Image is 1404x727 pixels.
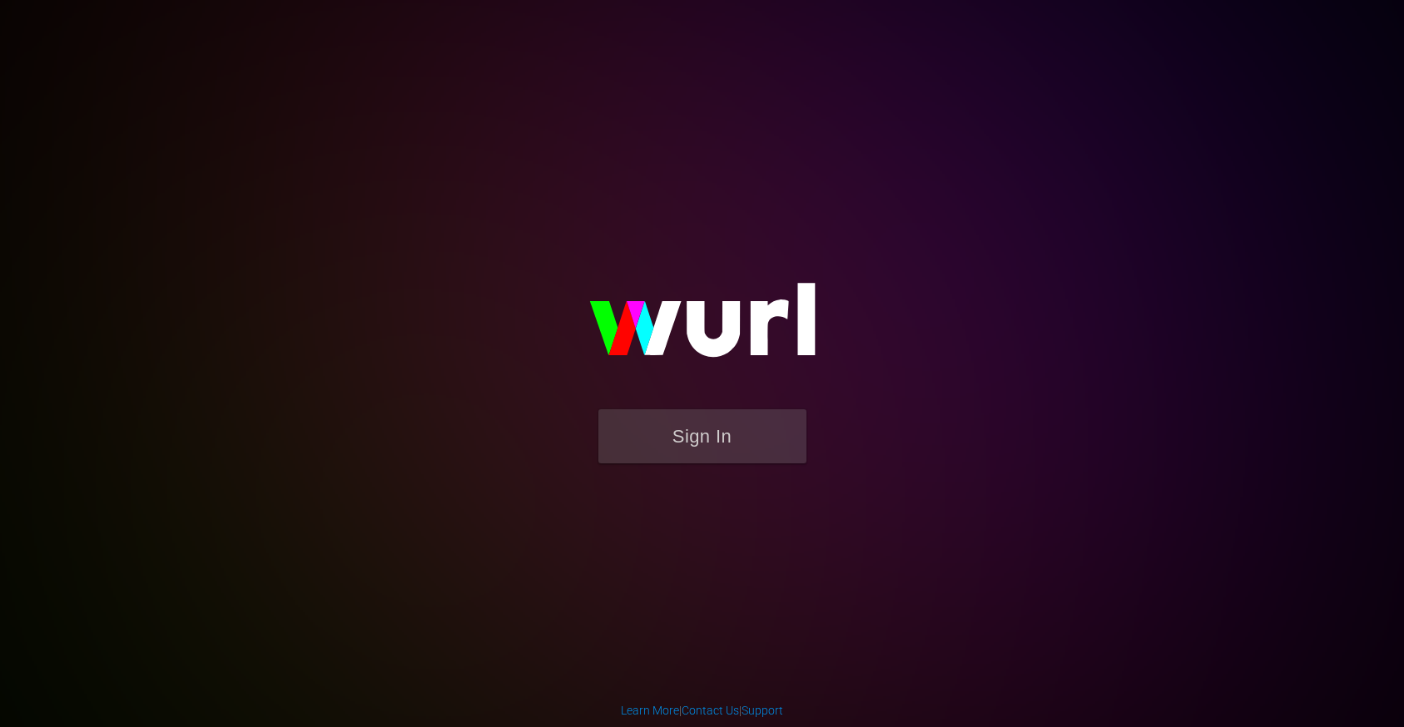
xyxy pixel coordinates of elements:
img: wurl-logo-on-black-223613ac3d8ba8fe6dc639794a292ebdb59501304c7dfd60c99c58986ef67473.svg [536,247,869,408]
a: Learn More [621,704,679,717]
a: Support [742,704,783,717]
button: Sign In [598,409,806,463]
div: | | [621,702,783,719]
a: Contact Us [682,704,739,717]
